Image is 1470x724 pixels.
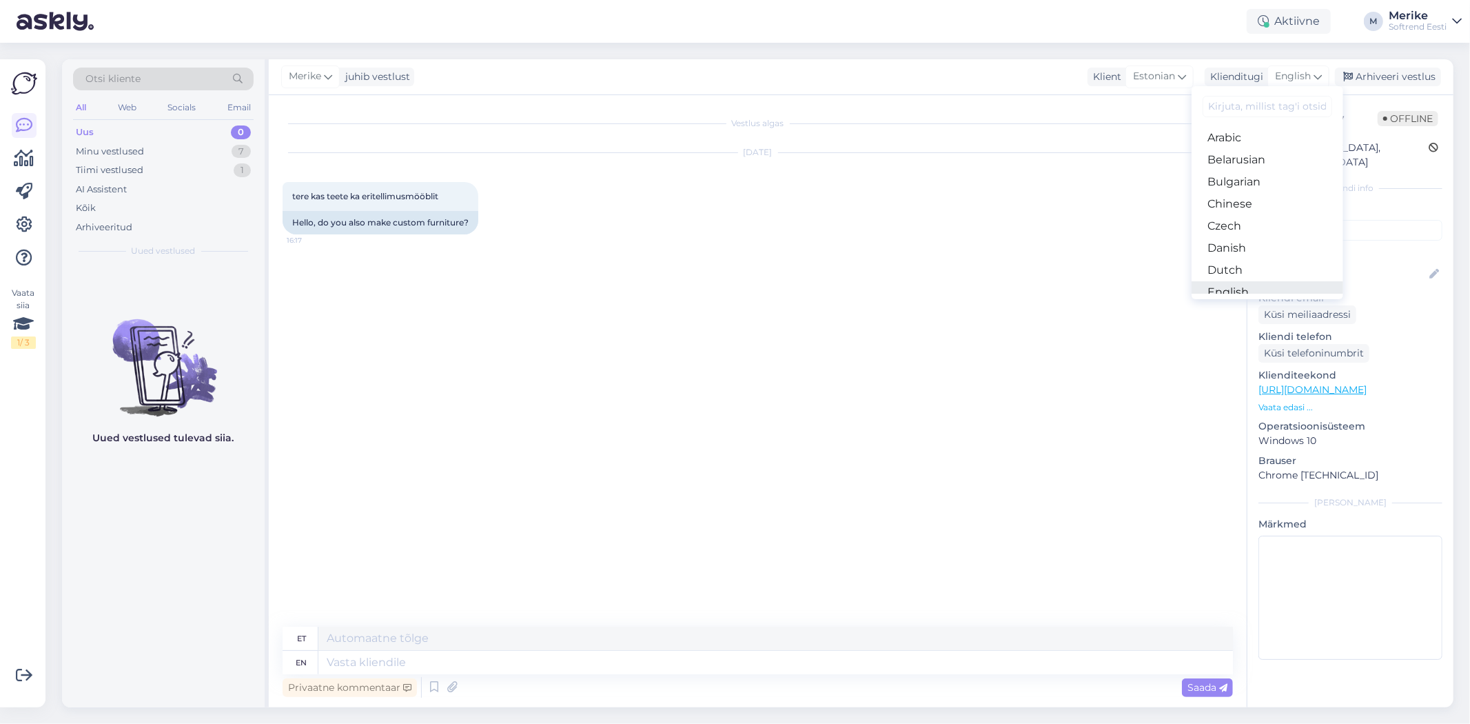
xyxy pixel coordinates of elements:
[1205,70,1263,84] div: Klienditugi
[283,117,1233,130] div: Vestlus algas
[11,70,37,97] img: Askly Logo
[1258,454,1442,468] p: Brauser
[234,163,251,177] div: 1
[1247,9,1331,34] div: Aktiivne
[1258,182,1442,194] div: Kliendi info
[297,627,306,650] div: et
[76,221,132,234] div: Arhiveeritud
[283,211,478,234] div: Hello, do you also make custom furniture?
[1187,681,1227,694] span: Saada
[1258,419,1442,434] p: Operatsioonisüsteem
[283,146,1233,159] div: [DATE]
[287,235,338,245] span: 16:17
[1389,21,1447,32] div: Softrend Eesti
[165,99,198,117] div: Socials
[93,431,234,445] p: Uued vestlused tulevad siia.
[132,245,196,257] span: Uued vestlused
[225,99,254,117] div: Email
[1192,171,1343,193] a: Bulgarian
[296,651,307,674] div: en
[283,678,417,697] div: Privaatne kommentaar
[1258,344,1369,363] div: Küsi telefoninumbrit
[76,125,94,139] div: Uus
[1263,141,1429,170] div: [GEOGRAPHIC_DATA], [GEOGRAPHIC_DATA]
[1378,111,1438,126] span: Offline
[1133,69,1175,84] span: Estonian
[1088,70,1121,84] div: Klient
[62,294,265,419] img: No chats
[1258,203,1442,217] p: Kliendi tag'id
[76,183,127,197] div: AI Assistent
[232,145,251,159] div: 7
[1258,401,1442,414] p: Vaata edasi ...
[11,336,36,349] div: 1 / 3
[1192,127,1343,149] a: Arabic
[11,287,36,349] div: Vaata siia
[1192,215,1343,237] a: Czech
[1389,10,1447,21] div: Merike
[76,145,144,159] div: Minu vestlused
[1364,12,1383,31] div: M
[1258,330,1442,344] p: Kliendi telefon
[1192,281,1343,303] a: English
[1389,10,1462,32] a: MerikeSoftrend Eesti
[1335,68,1441,86] div: Arhiveeri vestlus
[1258,246,1442,261] p: Kliendi nimi
[292,191,438,201] span: tere kas teete ka eritellimusmööblit
[1203,96,1332,117] input: Kirjuta, millist tag'i otsid
[1192,149,1343,171] a: Belarusian
[289,69,321,84] span: Merike
[1258,383,1367,396] a: [URL][DOMAIN_NAME]
[1192,193,1343,215] a: Chinese
[1192,237,1343,259] a: Danish
[1258,291,1442,305] p: Kliendi email
[76,201,96,215] div: Kõik
[85,72,141,86] span: Otsi kliente
[231,125,251,139] div: 0
[1275,69,1311,84] span: English
[1258,496,1442,509] div: [PERSON_NAME]
[1258,468,1442,483] p: Chrome [TECHNICAL_ID]
[1258,517,1442,532] p: Märkmed
[1258,220,1442,241] input: Lisa tag
[115,99,139,117] div: Web
[1259,267,1427,282] input: Lisa nimi
[76,163,143,177] div: Tiimi vestlused
[1258,368,1442,383] p: Klienditeekond
[73,99,89,117] div: All
[340,70,410,84] div: juhib vestlust
[1258,305,1356,324] div: Küsi meiliaadressi
[1258,434,1442,448] p: Windows 10
[1192,259,1343,281] a: Dutch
